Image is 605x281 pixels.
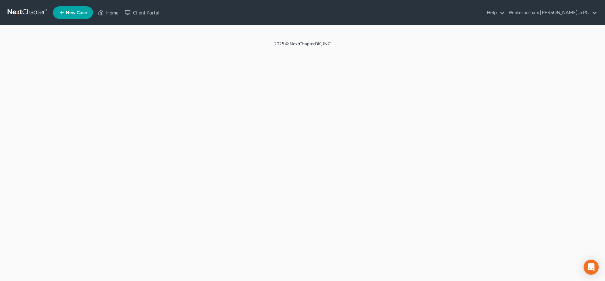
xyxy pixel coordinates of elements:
a: Help [484,7,505,18]
div: 2025 © NextChapterBK, INC [123,41,482,52]
div: Open Intercom Messenger [584,260,599,275]
a: Winterbotham [PERSON_NAME], a PC [505,7,597,18]
a: Client Portal [122,7,163,18]
new-legal-case-button: New Case [53,6,93,19]
a: Home [95,7,122,18]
